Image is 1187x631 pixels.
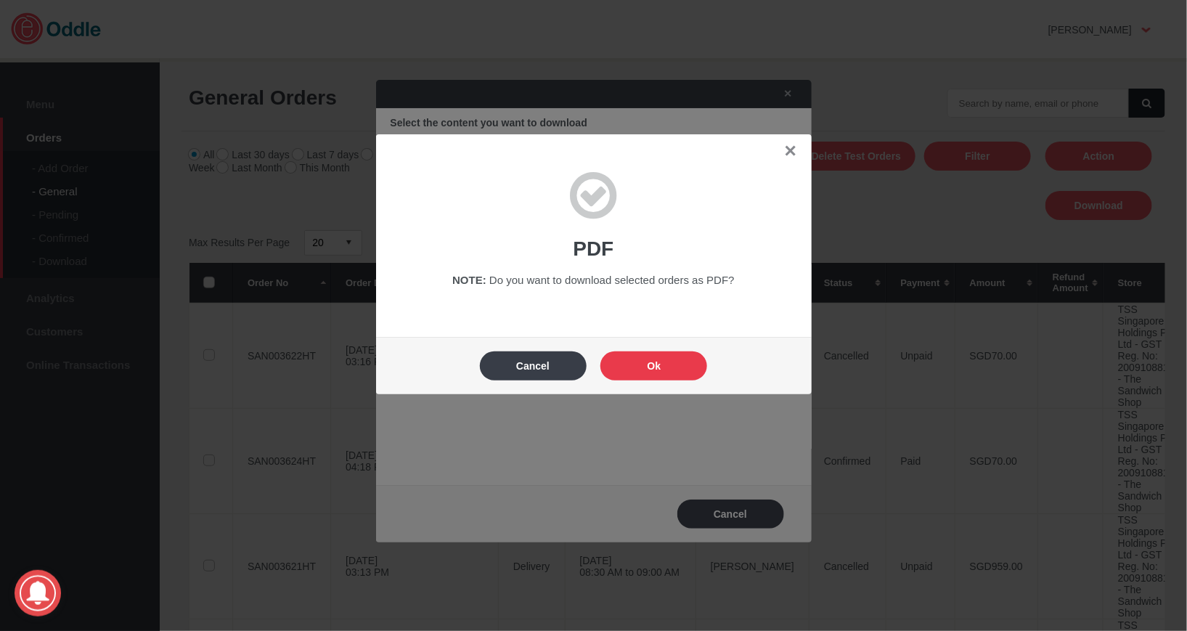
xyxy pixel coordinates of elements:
button: Cancel [480,351,587,380]
span: Do you want to download selected orders as PDF? [489,274,735,286]
button: Ok [600,351,707,380]
span: NOTE: [452,274,486,286]
h1: PDF [398,237,790,261]
a: ✕ [784,142,797,160]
